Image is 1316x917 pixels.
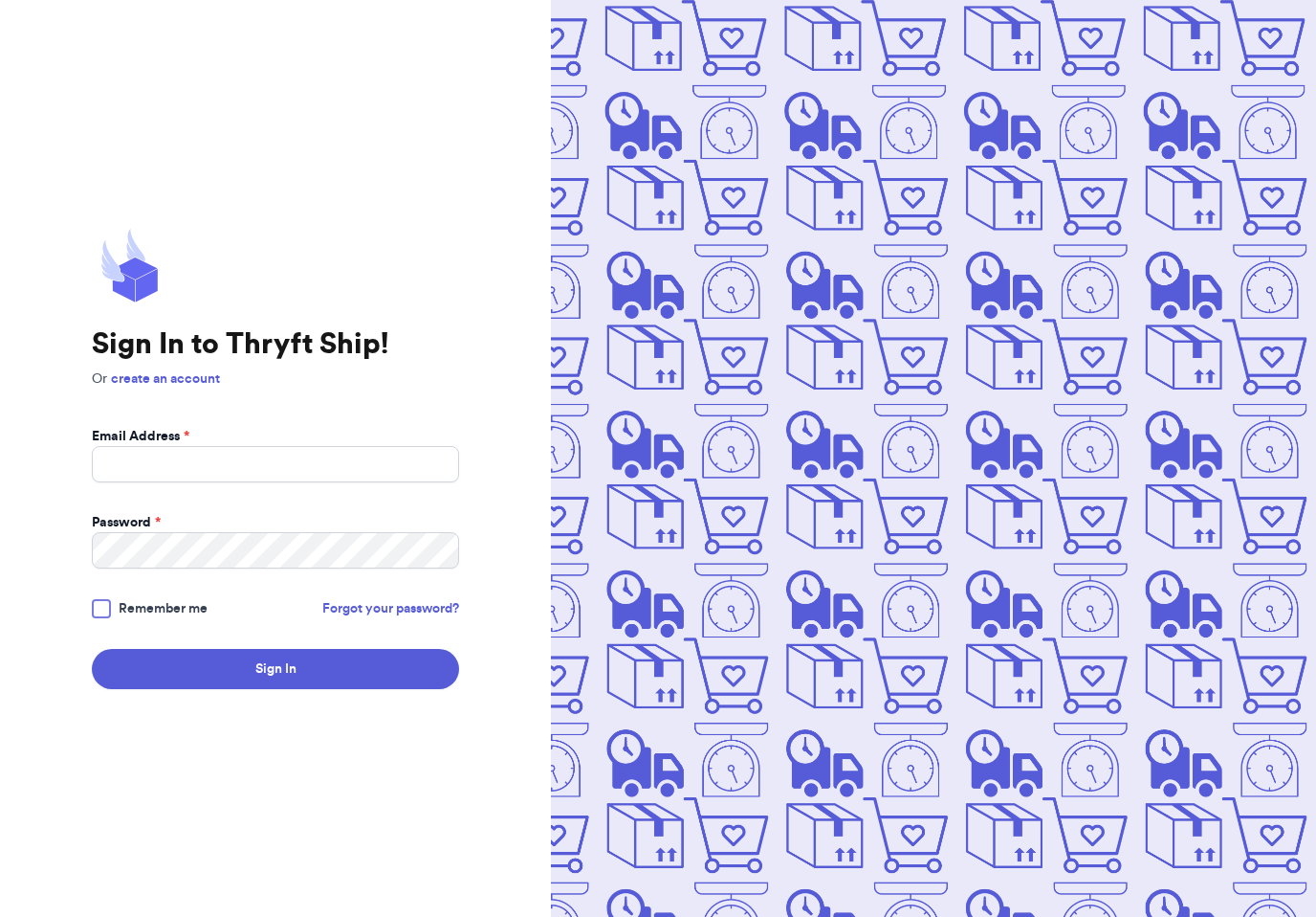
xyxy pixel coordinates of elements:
[119,599,208,618] span: Remember me
[322,599,459,618] a: Forgot your password?
[92,369,459,389] p: Or
[92,513,161,532] label: Password
[92,427,189,446] label: Email Address
[111,372,220,386] a: create an account
[92,649,459,689] button: Sign In
[92,327,459,362] h1: Sign In to Thryft Ship!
